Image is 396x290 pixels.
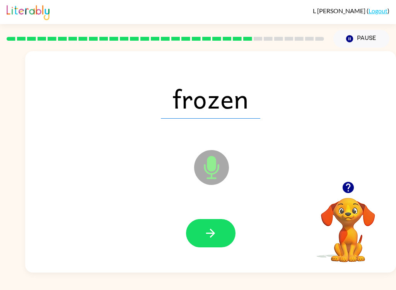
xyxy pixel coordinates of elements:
div: ( ) [313,7,389,14]
video: Your browser must support playing .mp4 files to use Literably. Please try using another browser. [309,186,387,263]
button: Pause [333,30,389,48]
img: Literably [7,3,49,20]
span: L [PERSON_NAME] [313,7,367,14]
a: Logout [369,7,387,14]
span: frozen [161,78,260,119]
